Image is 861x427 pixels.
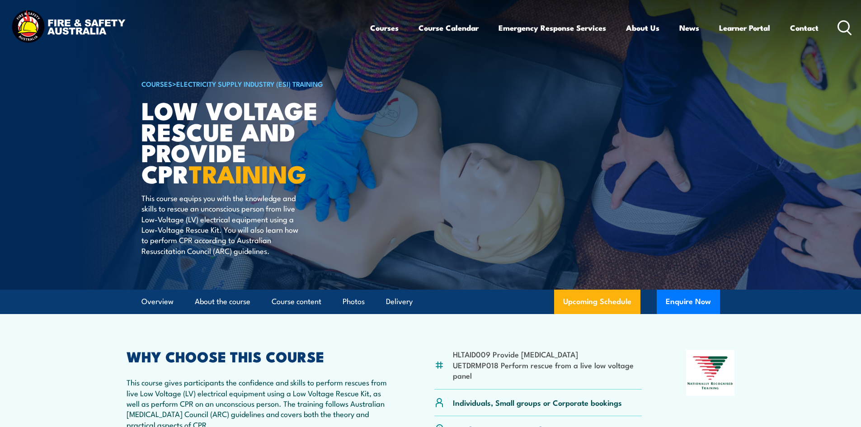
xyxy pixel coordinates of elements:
li: HLTAID009 Provide [MEDICAL_DATA] [453,349,642,359]
h2: WHY CHOOSE THIS COURSE [127,350,391,362]
a: About the course [195,290,250,314]
strong: TRAINING [189,154,306,192]
a: Delivery [386,290,413,314]
a: Course Calendar [419,16,479,40]
a: About Us [626,16,659,40]
button: Enquire Now [657,290,720,314]
a: Learner Portal [719,16,770,40]
a: COURSES [141,79,172,89]
a: Upcoming Schedule [554,290,640,314]
a: Electricity Supply Industry (ESI) Training [176,79,323,89]
img: Nationally Recognised Training logo. [686,350,735,396]
a: Contact [790,16,819,40]
p: This course equips you with the knowledge and skills to rescue an unconscious person from live Lo... [141,192,306,256]
a: Course content [272,290,321,314]
a: News [679,16,699,40]
a: Emergency Response Services [499,16,606,40]
h1: Low Voltage Rescue and Provide CPR [141,99,365,184]
a: Overview [141,290,174,314]
a: Courses [370,16,399,40]
h6: > [141,78,365,89]
li: UETDRMP018 Perform rescue from a live low voltage panel [453,360,642,381]
a: Photos [343,290,365,314]
p: Individuals, Small groups or Corporate bookings [453,397,622,408]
